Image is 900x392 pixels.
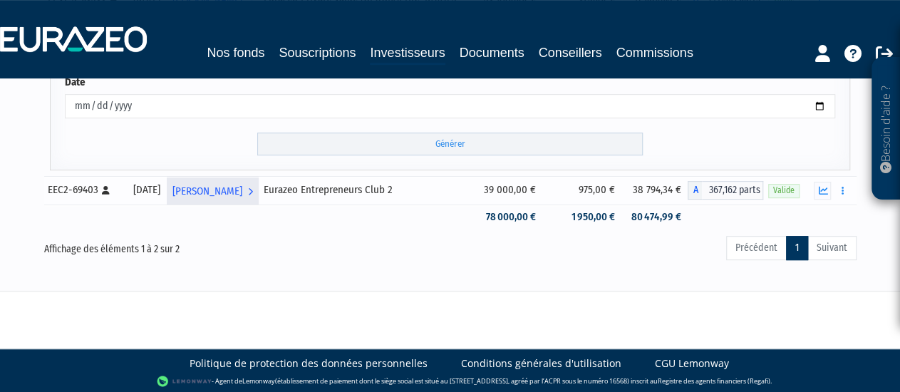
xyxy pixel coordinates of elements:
[44,234,371,257] div: Affichage des éléments 1 à 2 sur 2
[461,356,621,371] a: Conditions générales d'utilisation
[616,43,693,63] a: Commissions
[172,178,242,205] span: [PERSON_NAME]
[190,356,428,371] a: Politique de protection des données personnelles
[622,205,688,229] td: 80 474,99 €
[65,75,86,90] label: Date
[167,176,259,205] a: [PERSON_NAME]
[279,43,356,63] a: Souscriptions
[658,376,770,385] a: Registre des agents financiers (Regafi)
[622,176,688,205] td: 38 794,34 €
[702,181,762,200] span: 367,162 parts
[242,376,275,385] a: Lemonway
[370,43,445,65] a: Investisseurs
[655,356,729,371] a: CGU Lemonway
[543,176,622,205] td: 975,00 €
[543,205,622,229] td: 1 950,00 €
[878,65,894,193] p: Besoin d'aide ?
[133,182,162,197] div: [DATE]
[257,133,643,156] input: Générer
[460,43,524,63] a: Documents
[475,176,543,205] td: 39 000,00 €
[768,184,800,197] span: Valide
[14,374,886,388] div: - Agent de (établissement de paiement dont le siège social est situé au [STREET_ADDRESS], agréé p...
[157,374,212,388] img: logo-lemonway.png
[102,186,110,195] i: [Français] Personne physique
[786,236,808,260] a: 1
[48,182,123,197] div: EEC2-69403
[688,181,762,200] div: A - Eurazeo Entrepreneurs Club 2
[207,43,264,63] a: Nos fonds
[688,181,702,200] span: A
[248,178,253,205] i: Voir l'investisseur
[475,205,543,229] td: 78 000,00 €
[539,43,602,63] a: Conseillers
[264,182,470,197] div: Eurazeo Entrepreneurs Club 2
